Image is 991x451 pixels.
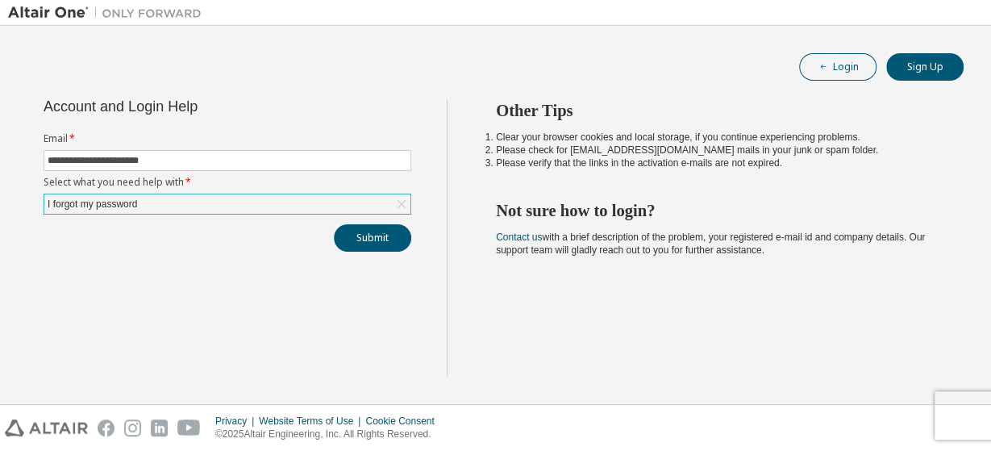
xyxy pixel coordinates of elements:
label: Select what you need help with [44,176,411,189]
h2: Not sure how to login? [496,200,935,221]
div: I forgot my password [45,195,139,213]
h2: Other Tips [496,100,935,121]
div: Cookie Consent [365,415,443,428]
label: Email [44,132,411,145]
img: linkedin.svg [151,420,168,436]
button: Sign Up [886,53,964,81]
button: Submit [334,224,411,252]
div: Website Terms of Use [259,415,365,428]
button: Login [799,53,876,81]
img: altair_logo.svg [5,420,88,436]
div: Privacy [215,415,259,428]
li: Clear your browser cookies and local storage, if you continue experiencing problems. [496,131,935,144]
img: instagram.svg [124,420,141,436]
img: facebook.svg [98,420,115,436]
span: with a brief description of the problem, your registered e-mail id and company details. Our suppo... [496,232,925,256]
img: youtube.svg [177,420,201,436]
p: © 2025 Altair Engineering, Inc. All Rights Reserved. [215,428,444,441]
li: Please check for [EMAIL_ADDRESS][DOMAIN_NAME] mails in your junk or spam folder. [496,144,935,157]
img: Altair One [8,5,210,21]
div: I forgot my password [44,194,410,214]
div: Account and Login Help [44,100,338,113]
li: Please verify that the links in the activation e-mails are not expired. [496,157,935,169]
a: Contact us [496,232,542,243]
